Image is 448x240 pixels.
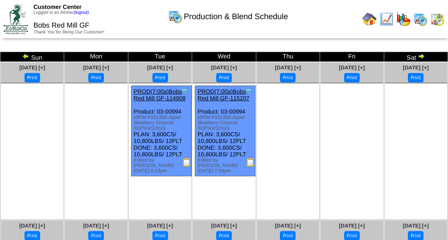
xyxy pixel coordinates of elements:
[344,73,360,82] button: Print
[33,10,89,15] span: Logged in as Afisher
[152,73,168,82] button: Print
[197,158,255,174] div: Edited by [PERSON_NAME] [DATE] 7:04pm
[362,12,377,26] img: home.gif
[197,88,249,102] a: PROD(7:00a)Bobs Red Mill GF-115207
[22,53,29,60] img: arrowleft.gif
[128,52,192,62] td: Tue
[256,52,320,62] td: Thu
[134,115,191,131] div: (BRM P101560 Apple Blueberry Granola SUPs(4/12oz))
[180,87,189,96] img: Tooltip
[0,52,64,62] td: Sun
[195,86,255,176] div: Product: 03-00994 PLAN: 3,600CS / 10,800LBS / 12PLT DONE: 3,600CS / 10,800LBS / 12PLT
[275,223,301,229] a: [DATE] [+]
[83,223,109,229] a: [DATE] [+]
[339,65,365,71] a: [DATE] [+]
[418,53,425,60] img: arrowright.gif
[244,87,253,96] img: Tooltip
[280,73,296,82] button: Print
[64,52,128,62] td: Mon
[4,4,28,34] img: ZoRoCo_Logo(Green%26Foil)%20jpg.webp
[413,12,427,26] img: calendarprod.gif
[19,65,45,71] a: [DATE] [+]
[211,65,237,71] a: [DATE] [+]
[403,65,429,71] a: [DATE] [+]
[184,12,288,21] span: Production & Blend Schedule
[396,12,411,26] img: graph.gif
[33,4,82,10] span: Customer Center
[379,12,394,26] img: line_graph.gif
[134,88,185,102] a: PROD(7:00a)Bobs Red Mill GF-114908
[192,52,256,62] td: Wed
[88,73,104,82] button: Print
[246,158,255,167] img: Production Report
[74,10,89,15] a: (logout)
[33,30,104,35] span: Thank You for Being Our Customer!
[147,65,173,71] a: [DATE] [+]
[430,12,444,26] img: calendarinout.gif
[134,158,191,174] div: Edited by [PERSON_NAME] [DATE] 6:13pm
[25,73,40,82] button: Print
[384,52,448,62] td: Sat
[147,223,173,229] a: [DATE] [+]
[83,65,109,71] a: [DATE] [+]
[339,223,365,229] a: [DATE] [+]
[33,22,89,29] span: Bobs Red Mill GF
[168,9,182,24] img: calendarprod.gif
[211,223,237,229] a: [DATE] [+]
[275,65,301,71] a: [DATE] [+]
[197,115,255,131] div: (BRM P101560 Apple Blueberry Granola SUPs(4/12oz))
[182,158,191,167] img: Production Report
[403,223,429,229] a: [DATE] [+]
[320,52,384,62] td: Fri
[19,223,45,229] a: [DATE] [+]
[408,73,423,82] button: Print
[131,86,191,176] div: Product: 03-00994 PLAN: 3,600CS / 10,800LBS / 12PLT DONE: 3,600CS / 10,800LBS / 12PLT
[216,73,232,82] button: Print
